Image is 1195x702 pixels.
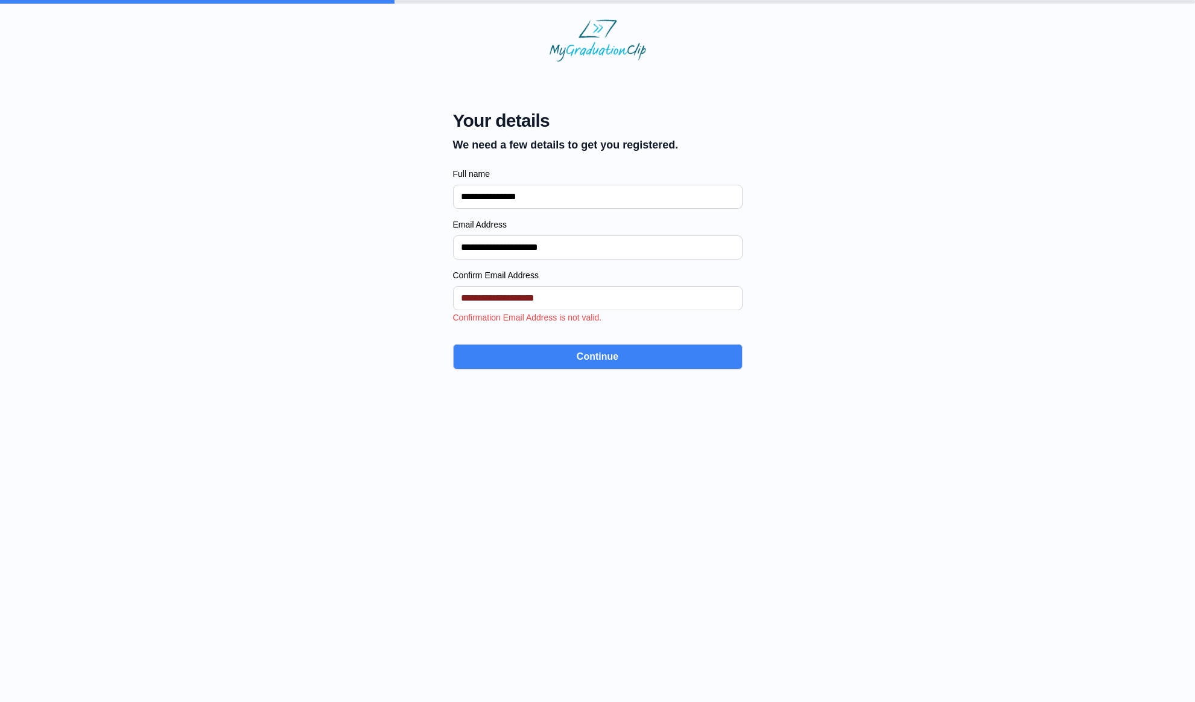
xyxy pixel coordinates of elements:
img: MyGraduationClip [550,19,646,62]
span: Your details [453,110,679,132]
label: Full name [453,168,743,180]
label: Email Address [453,219,743,231]
button: Continue [453,344,743,369]
p: We need a few details to get you registered. [453,136,679,153]
span: Confirmation Email Address is not valid. [453,313,602,322]
label: Confirm Email Address [453,269,743,281]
